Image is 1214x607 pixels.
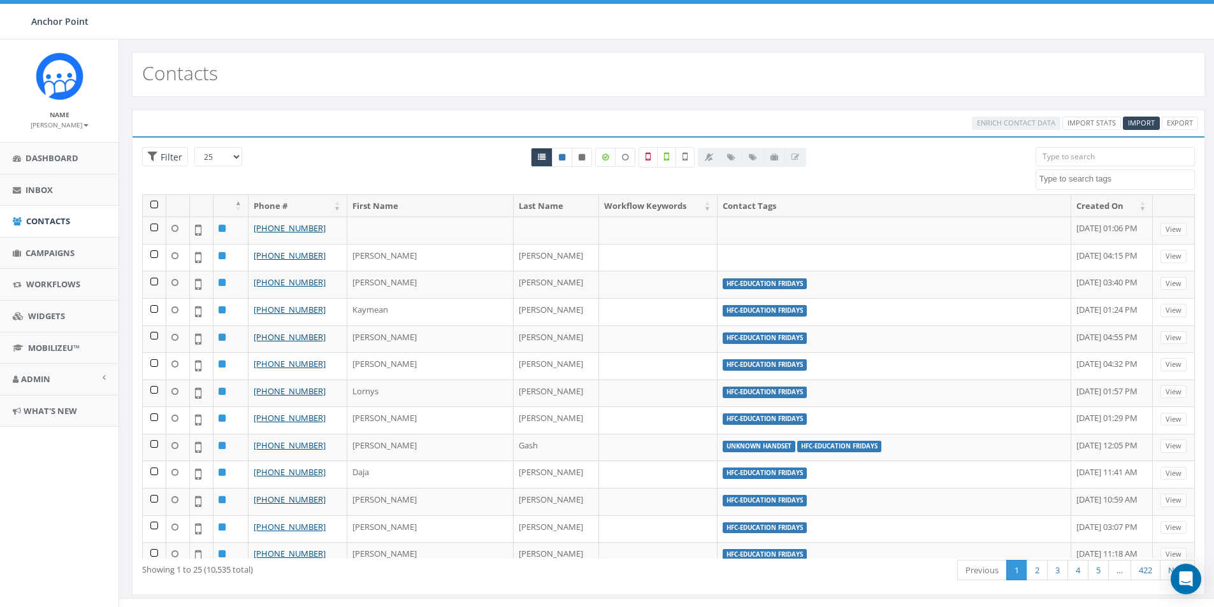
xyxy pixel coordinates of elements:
td: [PERSON_NAME] [514,271,599,298]
a: 422 [1131,560,1160,581]
i: This phone number is unsubscribed and has opted-out of all texts. [579,154,585,161]
a: 1 [1006,560,1027,581]
th: Last Name [514,195,599,217]
a: 5 [1088,560,1109,581]
td: [PERSON_NAME] [514,298,599,325]
td: [DATE] 12:05 PM [1071,434,1153,461]
a: Active [552,148,572,167]
td: [DATE] 04:15 PM [1071,244,1153,271]
a: View [1160,358,1187,371]
label: HFC-Education Fridays [723,468,807,479]
a: View [1160,413,1187,426]
label: Validated [657,147,676,168]
label: Data not Enriched [615,148,635,167]
td: [DATE] 03:07 PM [1071,515,1153,543]
div: Showing 1 to 25 (10,535 total) [142,559,570,576]
th: Workflow Keywords: activate to sort column ascending [599,195,718,217]
label: HFC-Education Fridays [723,278,807,290]
td: [PERSON_NAME] [514,406,599,434]
small: Name [50,110,69,119]
span: Anchor Point [31,15,89,27]
label: HFC-Education Fridays [723,387,807,398]
img: Rally_platform_Icon_1.png [36,52,83,100]
span: MobilizeU™ [28,342,80,353]
td: [PERSON_NAME] [514,542,599,569]
span: Advance Filter [142,147,188,167]
a: View [1160,467,1187,480]
span: Contacts [26,215,70,227]
a: [PHONE_NUMBER] [254,276,326,288]
a: [PHONE_NUMBER] [254,250,326,261]
td: [DATE] 01:57 PM [1071,380,1153,407]
a: All contacts [531,148,553,167]
a: Import [1123,117,1160,130]
td: Gash [514,434,599,461]
a: View [1160,521,1187,534]
i: This phone number is subscribed and will receive texts. [559,154,565,161]
a: [PERSON_NAME] [31,118,89,130]
a: [PHONE_NUMBER] [254,439,326,451]
td: [PERSON_NAME] [514,515,599,543]
a: [PHONE_NUMBER] [254,385,326,397]
td: [PERSON_NAME] [347,434,514,461]
a: [PHONE_NUMBER] [254,331,326,343]
small: [PERSON_NAME] [31,120,89,129]
a: … [1108,560,1131,581]
td: [PERSON_NAME] [347,325,514,353]
td: [DATE] 01:29 PM [1071,406,1153,434]
label: HFC-Education Fridays [723,305,807,317]
th: Phone #: activate to sort column ascending [249,195,347,217]
td: [PERSON_NAME] [514,352,599,380]
a: [PHONE_NUMBER] [254,521,326,532]
span: Widgets [28,310,65,322]
span: Filter [157,151,182,163]
td: [PERSON_NAME] [514,461,599,488]
h2: Contacts [142,62,218,83]
label: HFC-Education Fridays [723,549,807,561]
label: Not Validated [676,147,695,168]
a: View [1160,223,1187,236]
textarea: Search [1039,173,1194,185]
a: [PHONE_NUMBER] [254,358,326,369]
td: [PERSON_NAME] [347,488,514,515]
th: First Name [347,195,514,217]
a: View [1160,439,1187,453]
a: [PHONE_NUMBER] [254,412,326,424]
td: [PERSON_NAME] [514,488,599,515]
td: [DATE] 03:40 PM [1071,271,1153,298]
a: Export [1162,117,1198,130]
td: [PERSON_NAME] [347,406,514,434]
td: Daja [347,461,514,488]
td: [DATE] 11:41 AM [1071,461,1153,488]
label: HFC-Education Fridays [797,441,881,452]
label: HFC-Education Fridays [723,413,807,425]
a: 4 [1067,560,1088,581]
td: [DATE] 10:59 AM [1071,488,1153,515]
td: [DATE] 01:06 PM [1071,217,1153,244]
a: [PHONE_NUMBER] [254,222,326,234]
a: View [1160,548,1187,561]
td: Lornys [347,380,514,407]
td: [PERSON_NAME] [514,325,599,353]
label: unknown handset [723,441,795,452]
label: HFC-Education Fridays [723,522,807,534]
span: What's New [24,405,77,417]
td: [PERSON_NAME] [347,515,514,543]
td: [DATE] 04:55 PM [1071,325,1153,353]
span: Import [1128,118,1155,127]
input: Type to search [1036,147,1195,166]
label: HFC-Education Fridays [723,332,807,344]
td: [PERSON_NAME] [514,380,599,407]
td: [DATE] 11:18 AM [1071,542,1153,569]
div: Open Intercom Messenger [1171,564,1201,594]
a: [PHONE_NUMBER] [254,466,326,478]
a: [PHONE_NUMBER] [254,494,326,505]
td: Kaymean [347,298,514,325]
a: Opted Out [572,148,592,167]
label: HFC-Education Fridays [723,495,807,506]
span: Workflows [26,278,80,290]
label: Data Enriched [595,148,616,167]
span: Campaigns [25,247,75,259]
a: Previous [957,560,1007,581]
a: View [1160,385,1187,399]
